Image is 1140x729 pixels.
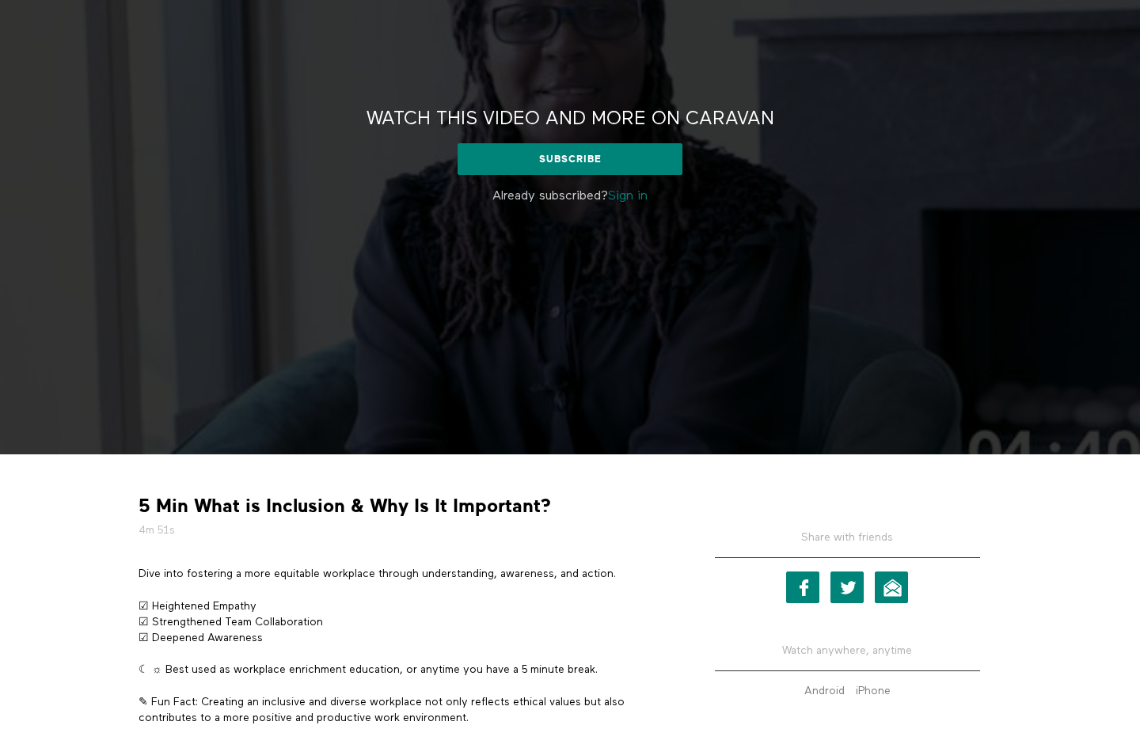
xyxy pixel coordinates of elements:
[458,143,682,175] a: Subscribe
[830,571,864,603] a: Twitter
[875,571,908,603] a: Email
[139,494,551,518] strong: 5 Min What is Inclusion & Why Is It Important?
[367,107,774,131] h2: Watch this video and more on CARAVAN
[852,685,895,697] a: iPhone
[800,685,849,697] a: Android
[139,598,669,647] p: ☑ Heightened Empathy ☑ Strengthened Team Collaboration ☑ Deepened Awareness
[715,631,980,671] h5: Watch anywhere, anytime
[804,685,845,697] strong: Android
[336,187,804,206] p: Already subscribed?
[139,694,669,727] p: ✎ Fun Fact: Creating an inclusive and diverse workplace not only reflects ethical values but also...
[139,566,669,582] p: Dive into fostering a more equitable workplace through understanding, awareness, and action.
[856,685,891,697] strong: iPhone
[139,522,669,538] h5: 4m 51s
[608,190,648,203] a: Sign in
[139,662,669,678] p: ☾ ☼ Best used as workplace enrichment education, or anytime you have a 5 minute break.
[786,571,819,603] a: Facebook
[715,530,980,558] h5: Share with friends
